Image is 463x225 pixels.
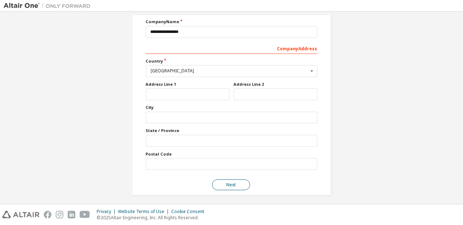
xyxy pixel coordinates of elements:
[97,209,118,215] div: Privacy
[2,211,39,218] img: altair_logo.svg
[146,128,317,133] label: State / Province
[146,105,317,110] label: City
[234,81,317,87] label: Address Line 2
[146,81,230,87] label: Address Line 1
[151,69,308,73] div: [GEOGRAPHIC_DATA]
[146,42,317,54] div: Company Address
[212,179,250,190] button: Next
[97,215,209,221] p: © 2025 Altair Engineering, Inc. All Rights Reserved.
[80,211,90,218] img: youtube.svg
[171,209,209,215] div: Cookie Consent
[68,211,75,218] img: linkedin.svg
[4,2,94,9] img: Altair One
[146,151,317,157] label: Postal Code
[56,211,63,218] img: instagram.svg
[118,209,171,215] div: Website Terms of Use
[146,58,317,64] label: Country
[146,19,317,25] label: Company Name
[44,211,51,218] img: facebook.svg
